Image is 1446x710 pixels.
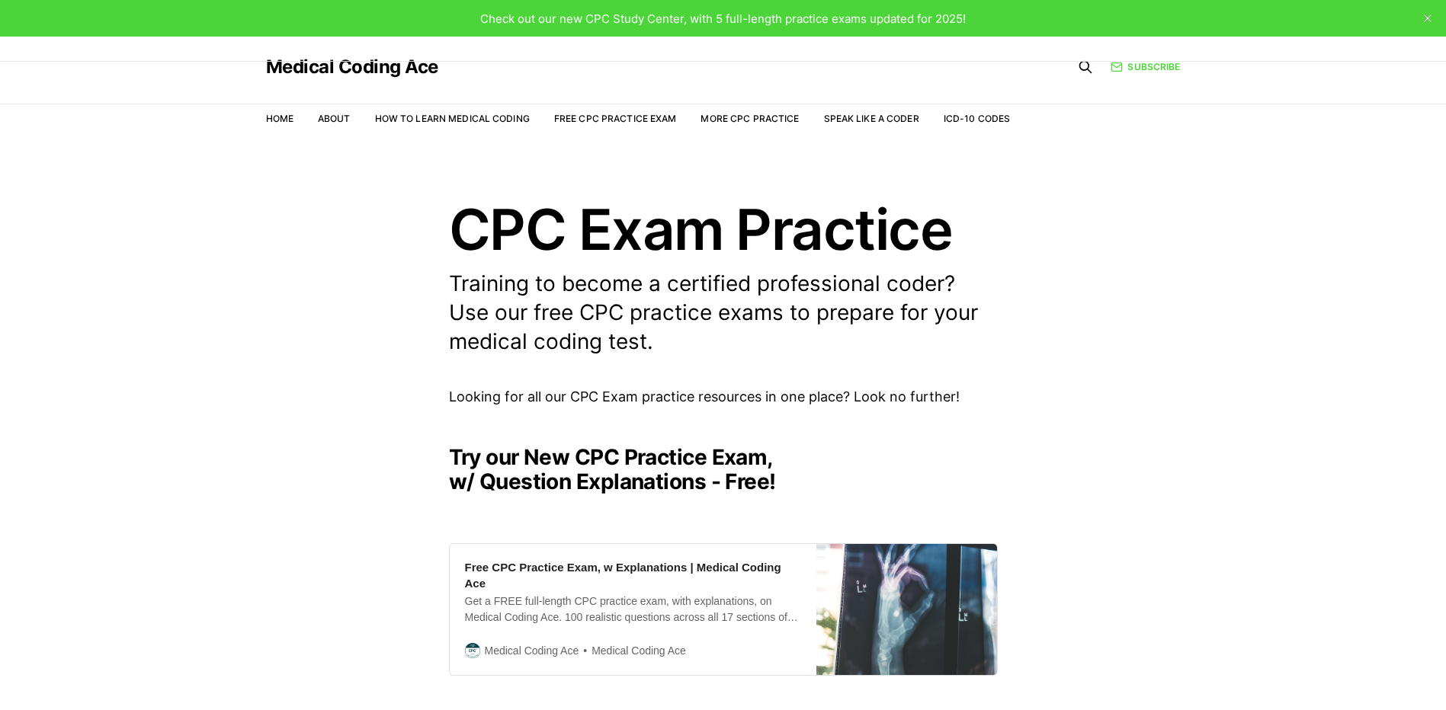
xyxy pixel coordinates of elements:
[465,559,801,591] div: Free CPC Practice Exam, w Explanations | Medical Coding Ace
[701,113,799,124] a: More CPC Practice
[266,58,438,76] a: Medical Coding Ace
[485,642,579,659] span: Medical Coding Ace
[266,113,293,124] a: Home
[824,113,919,124] a: Speak Like a Coder
[449,201,998,257] h1: CPC Exam Practice
[465,593,801,625] div: Get a FREE full-length CPC practice exam, with explanations, on Medical Coding Ace. 100 realistic...
[1111,59,1180,74] a: Subscribe
[480,11,966,26] span: Check out our new CPC Study Center, with 5 full-length practice exams updated for 2025!
[944,113,1010,124] a: ICD-10 Codes
[449,445,998,494] h2: Try our New CPC Practice Exam, w/ Question Explanations - Free!
[1416,6,1440,30] button: close
[554,113,677,124] a: Free CPC Practice Exam
[375,113,530,124] a: How to Learn Medical Coding
[318,113,351,124] a: About
[579,642,686,660] span: Medical Coding Ace
[1065,635,1446,710] iframe: portal-trigger
[449,270,998,356] p: Training to become a certified professional coder? Use our free CPC practice exams to prepare for...
[449,386,998,408] p: Looking for all our CPC Exam practice resources in one place? Look no further!
[449,543,998,676] a: Free CPC Practice Exam, w Explanations | Medical Coding AceGet a FREE full-length CPC practice ex...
